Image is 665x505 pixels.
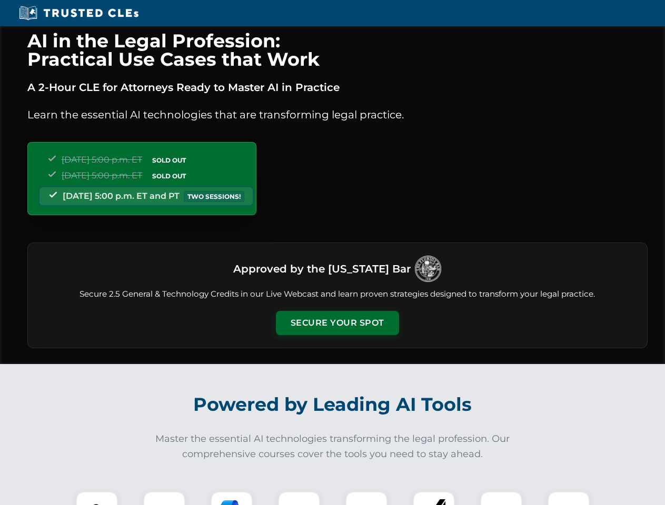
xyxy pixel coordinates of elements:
button: Secure Your Spot [276,311,399,335]
p: Learn the essential AI technologies that are transforming legal practice. [27,106,648,123]
span: SOLD OUT [148,155,190,166]
span: [DATE] 5:00 p.m. ET [62,170,142,180]
span: SOLD OUT [148,170,190,181]
h1: AI in the Legal Profession: Practical Use Cases that Work [27,32,648,68]
span: [DATE] 5:00 p.m. ET [62,155,142,165]
p: A 2-Hour CLE for Attorneys Ready to Master AI in Practice [27,79,648,96]
img: Trusted CLEs [16,5,142,21]
h2: Powered by Leading AI Tools [41,386,624,423]
p: Master the essential AI technologies transforming the legal profession. Our comprehensive courses... [148,431,517,462]
img: Logo [415,256,441,282]
p: Secure 2.5 General & Technology Credits in our Live Webcast and learn proven strategies designed ... [41,288,634,300]
h3: Approved by the [US_STATE] Bar [233,259,411,278]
